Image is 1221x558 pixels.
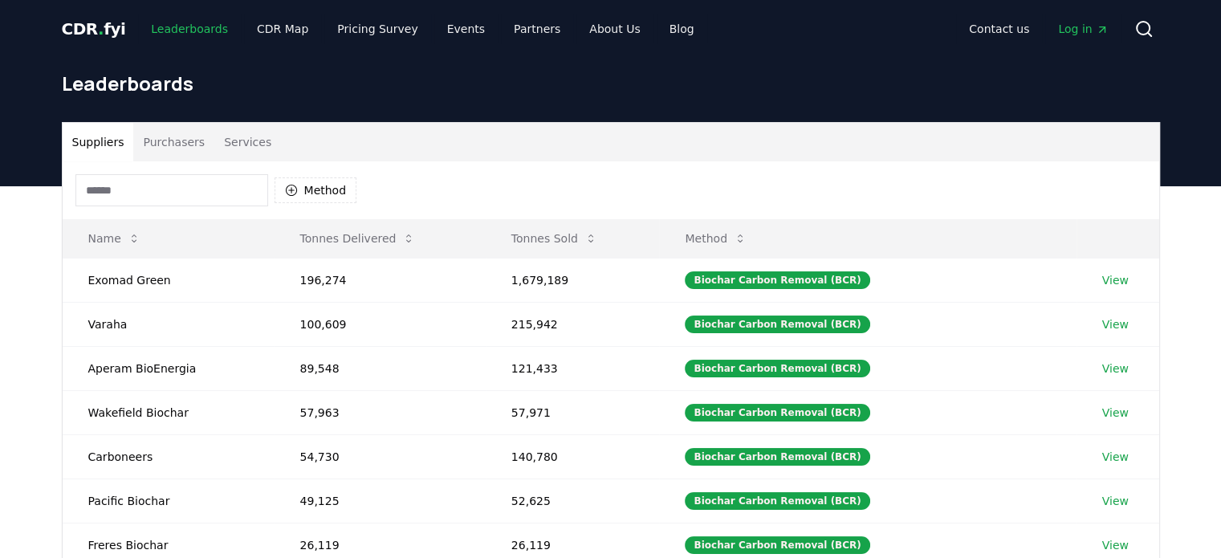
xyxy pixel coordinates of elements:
[486,390,660,434] td: 57,971
[685,404,869,422] div: Biochar Carbon Removal (BCR)
[98,19,104,39] span: .
[63,123,134,161] button: Suppliers
[275,346,486,390] td: 89,548
[63,434,275,479] td: Carboneers
[1102,537,1129,553] a: View
[1102,360,1129,377] a: View
[324,14,430,43] a: Pricing Survey
[138,14,706,43] nav: Main
[486,302,660,346] td: 215,942
[657,14,707,43] a: Blog
[1058,21,1108,37] span: Log in
[685,316,869,333] div: Biochar Carbon Removal (BCR)
[486,479,660,523] td: 52,625
[685,360,869,377] div: Biochar Carbon Removal (BCR)
[576,14,653,43] a: About Us
[685,448,869,466] div: Biochar Carbon Removal (BCR)
[1102,405,1129,421] a: View
[214,123,281,161] button: Services
[275,258,486,302] td: 196,274
[672,222,759,255] button: Method
[287,222,429,255] button: Tonnes Delivered
[1102,449,1129,465] a: View
[499,222,610,255] button: Tonnes Sold
[1102,316,1129,332] a: View
[486,258,660,302] td: 1,679,189
[63,258,275,302] td: Exomad Green
[685,536,869,554] div: Biochar Carbon Removal (BCR)
[62,19,126,39] span: CDR fyi
[138,14,241,43] a: Leaderboards
[685,492,869,510] div: Biochar Carbon Removal (BCR)
[956,14,1121,43] nav: Main
[1045,14,1121,43] a: Log in
[63,390,275,434] td: Wakefield Biochar
[62,18,126,40] a: CDR.fyi
[956,14,1042,43] a: Contact us
[275,390,486,434] td: 57,963
[275,302,486,346] td: 100,609
[63,346,275,390] td: Aperam BioEnergia
[434,14,498,43] a: Events
[63,479,275,523] td: Pacific Biochar
[1102,493,1129,509] a: View
[63,302,275,346] td: Varaha
[62,71,1160,96] h1: Leaderboards
[486,346,660,390] td: 121,433
[244,14,321,43] a: CDR Map
[275,479,486,523] td: 49,125
[501,14,573,43] a: Partners
[685,271,869,289] div: Biochar Carbon Removal (BCR)
[486,434,660,479] td: 140,780
[1102,272,1129,288] a: View
[75,222,153,255] button: Name
[275,177,357,203] button: Method
[133,123,214,161] button: Purchasers
[275,434,486,479] td: 54,730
